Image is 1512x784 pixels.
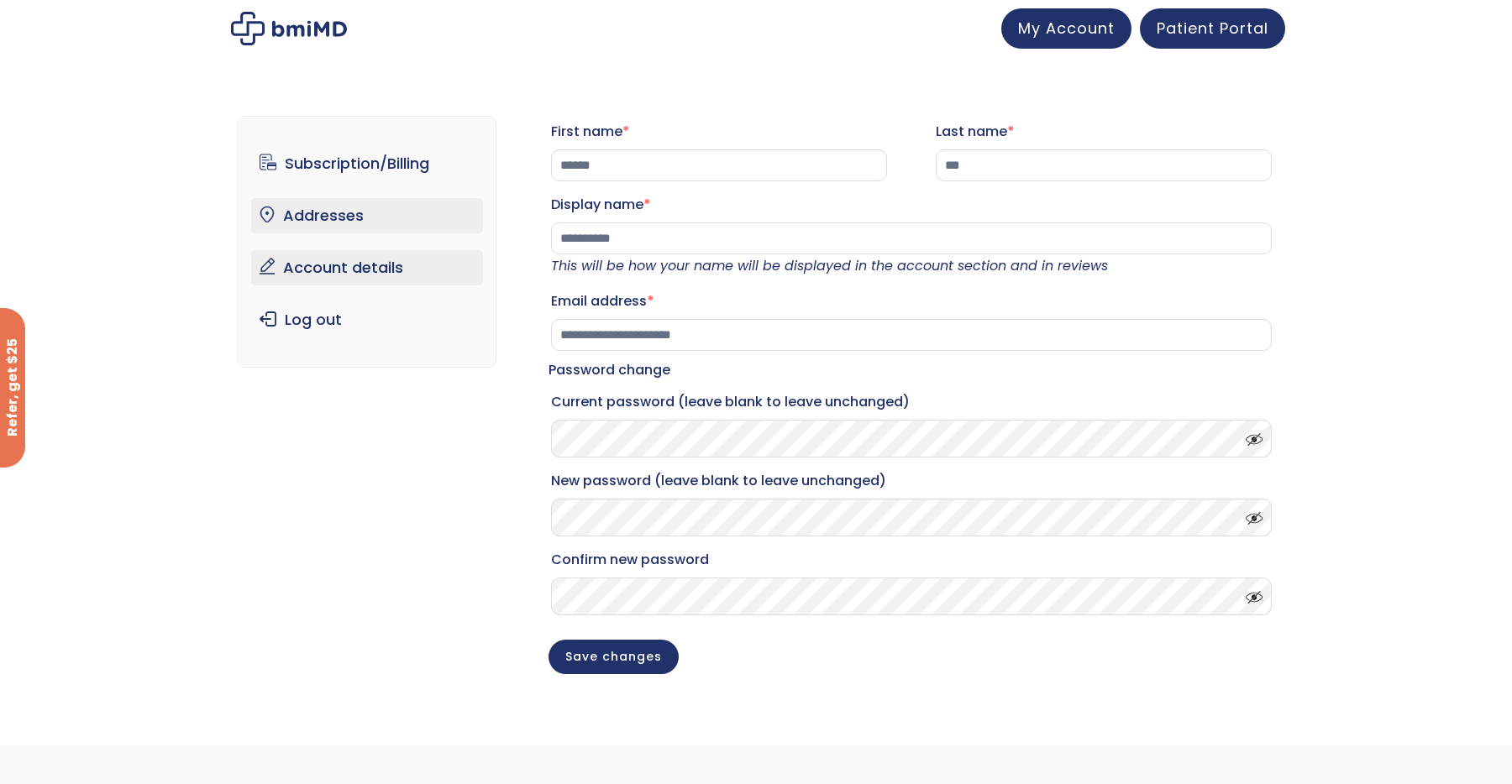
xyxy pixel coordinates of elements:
[251,198,484,233] a: Addresses
[551,118,887,145] label: First name
[551,256,1108,275] em: This will be how your name will be displayed in the account section and in reviews
[549,358,670,382] legend: Password change
[936,118,1272,145] label: Last name
[238,116,497,368] nav: Account pages
[549,640,679,674] button: Save changes
[1018,18,1115,39] span: My Account
[251,250,484,285] a: Account details
[551,191,1272,218] label: Display name
[1157,18,1268,39] span: Patient Portal
[231,12,347,45] img: My account
[1001,8,1131,49] a: My Account
[251,146,484,181] a: Subscription/Billing
[551,389,1272,416] label: Current password (leave blank to leave unchanged)
[551,468,1272,494] label: New password (leave blank to leave unchanged)
[251,302,484,337] a: Log out
[551,546,1272,573] label: Confirm new password
[1140,8,1285,49] a: Patient Portal
[551,288,1272,315] label: Email address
